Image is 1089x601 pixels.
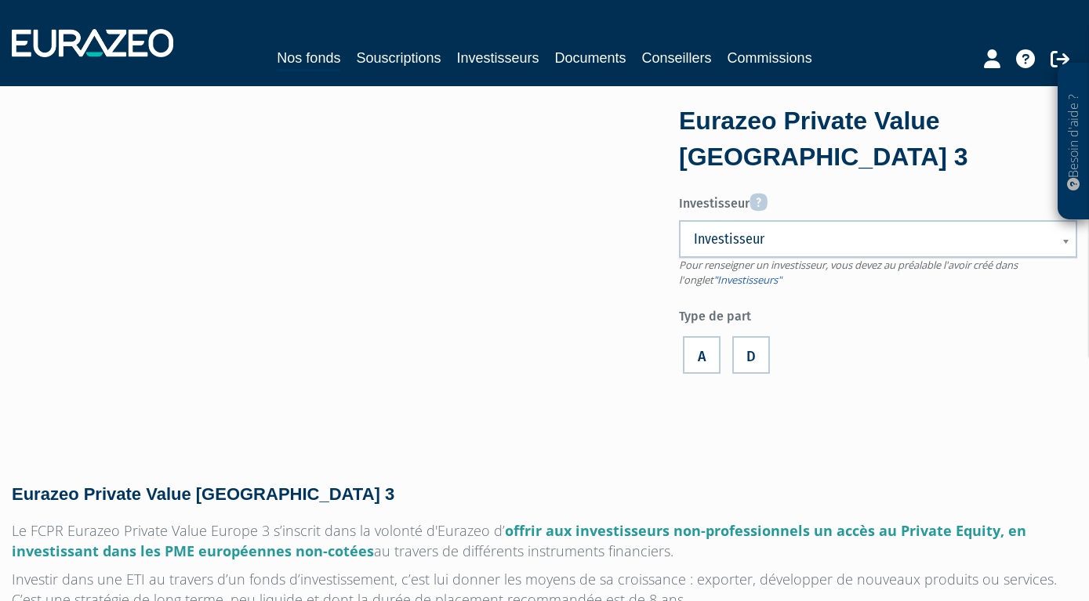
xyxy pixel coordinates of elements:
a: Nos fonds [277,47,340,71]
a: "Investisseurs" [713,273,782,287]
label: Type de part [679,302,1077,326]
iframe: YouTube video player [12,110,633,459]
a: Souscriptions [356,47,441,69]
a: Conseillers [642,47,712,69]
label: D [732,336,770,374]
a: Documents [555,47,626,69]
label: Investisseur [679,187,1077,213]
p: Le FCPR Eurazeo Private Value Europe 3 s’inscrit dans la volonté d'Eurazeo d’ au travers de diffé... [12,520,1077,561]
label: A [683,336,721,374]
span: Pour renseigner un investisseur, vous devez au préalable l'avoir créé dans l'onglet [679,258,1018,287]
p: Besoin d'aide ? [1065,71,1083,212]
span: offrir aux investisseurs non-professionnels un accès au Private Equity, en investissant dans les ... [12,521,1026,560]
a: Investisseurs [456,47,539,69]
img: 1732889491-logotype_eurazeo_blanc_rvb.png [12,29,173,57]
a: Commissions [728,47,812,69]
h4: Eurazeo Private Value [GEOGRAPHIC_DATA] 3 [12,485,1077,504]
span: Investisseur [694,230,1042,248]
div: Eurazeo Private Value [GEOGRAPHIC_DATA] 3 [679,103,1077,175]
